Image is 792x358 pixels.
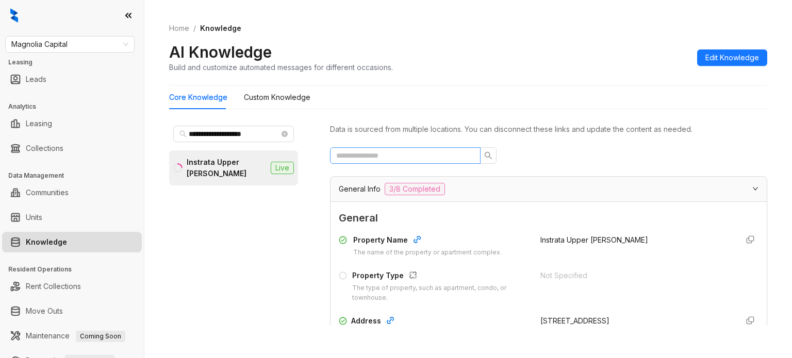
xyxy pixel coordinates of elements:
span: Magnolia Capital [11,37,128,52]
h2: AI Knowledge [169,42,272,62]
span: search [179,130,187,138]
li: Communities [2,182,142,203]
div: Instrata Upper [PERSON_NAME] [187,157,267,179]
div: Core Knowledge [169,92,227,103]
div: [STREET_ADDRESS] [540,315,730,327]
span: Live [271,162,294,174]
span: Knowledge [200,24,241,32]
span: search [484,151,492,160]
li: Maintenance [2,326,142,346]
a: Home [167,23,191,34]
a: Units [26,207,42,228]
a: Collections [26,138,63,159]
a: Communities [26,182,69,203]
a: Move Outs [26,301,63,321]
h3: Data Management [8,171,144,180]
button: Edit Knowledge [697,49,767,66]
span: Edit Knowledge [705,52,759,63]
a: Knowledge [26,232,67,252]
img: logo [10,8,18,23]
h3: Resident Operations [8,265,144,274]
div: The type of property, such as apartment, condo, or townhouse. [352,283,527,303]
span: close-circle [282,131,288,137]
div: Not Specified [540,270,730,281]
h3: Leasing [8,58,144,67]
div: Custom Knowledge [244,92,310,103]
span: General Info [339,183,381,195]
div: The name of the property or apartment complex. [353,248,502,258]
li: Move Outs [2,301,142,321]
li: Leads [2,69,142,90]
li: Collections [2,138,142,159]
h3: Analytics [8,102,144,111]
div: Property Name [353,234,502,248]
li: Rent Collections [2,276,142,297]
li: Knowledge [2,232,142,252]
span: Instrata Upper [PERSON_NAME] [540,235,648,244]
div: General Info3/8 Completed [331,177,767,201]
a: Leads [26,69,46,90]
span: 3/8 Completed [385,183,445,195]
div: Property Type [352,270,527,283]
li: / [193,23,196,34]
span: Coming Soon [76,331,125,342]
div: Address [351,315,528,329]
a: Rent Collections [26,276,81,297]
div: Data is sourced from multiple locations. You can disconnect these links and update the content as... [330,124,767,135]
span: expanded [752,185,758,192]
div: Build and customize automated messages for different occasions. [169,62,393,73]
li: Units [2,207,142,228]
a: Leasing [26,113,52,134]
span: General [339,210,758,226]
li: Leasing [2,113,142,134]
